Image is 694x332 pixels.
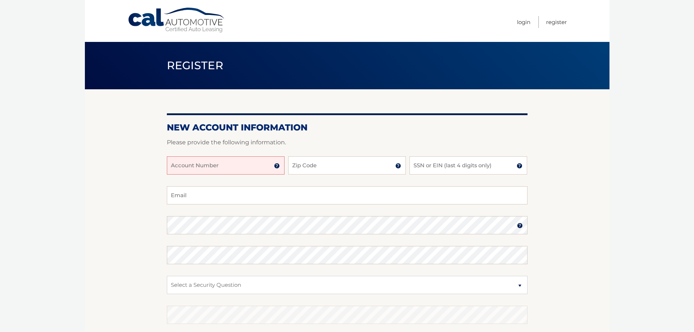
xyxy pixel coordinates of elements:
span: Register [167,59,224,72]
a: Login [517,16,530,28]
h2: New Account Information [167,122,528,133]
img: tooltip.svg [274,163,280,169]
input: Email [167,186,528,204]
img: tooltip.svg [395,163,401,169]
input: Account Number [167,156,285,175]
a: Cal Automotive [128,7,226,33]
input: Zip Code [288,156,406,175]
img: tooltip.svg [517,163,522,169]
img: tooltip.svg [517,223,523,229]
p: Please provide the following information. [167,137,528,148]
input: SSN or EIN (last 4 digits only) [409,156,527,175]
a: Register [546,16,567,28]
